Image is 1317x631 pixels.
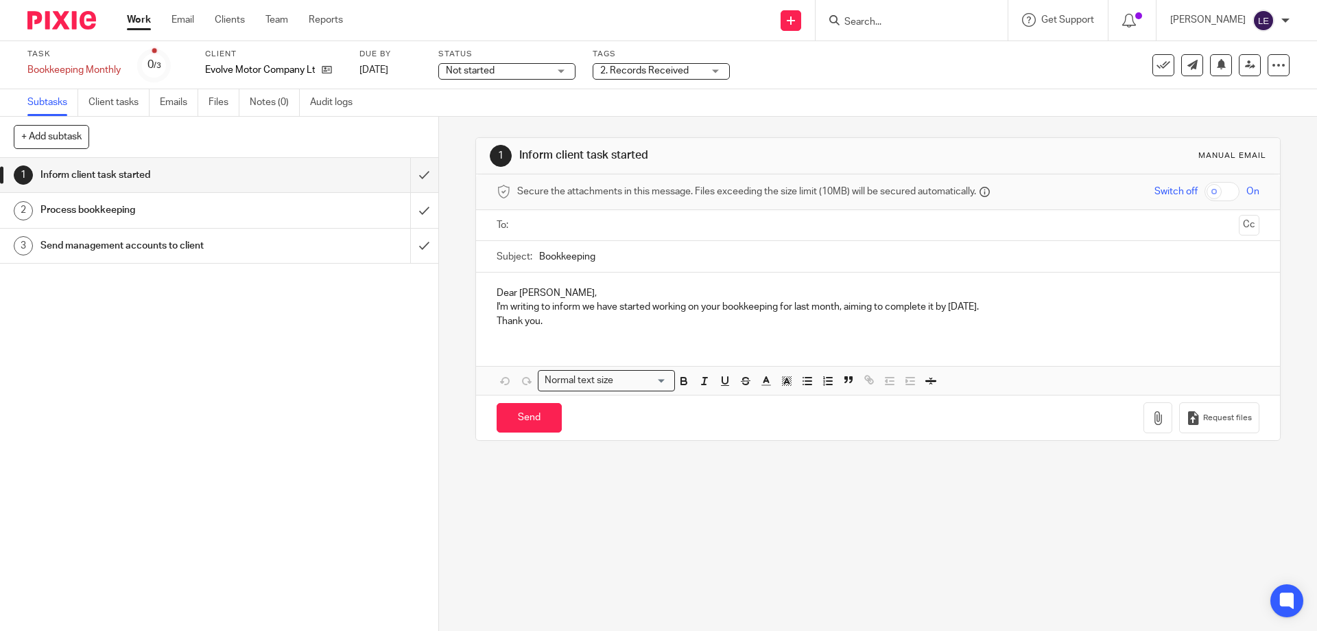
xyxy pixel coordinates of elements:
input: Search for option [617,374,667,388]
small: /3 [154,62,161,69]
span: 2. Records Received [600,66,689,76]
span: Request files [1203,413,1252,424]
h1: Inform client task started [519,148,907,163]
img: Pixie [27,11,96,30]
span: Normal text size [541,374,616,388]
div: Bookkeeping Monthly [27,63,121,77]
span: Secure the attachments in this message. Files exceeding the size limit (10MB) will be secured aut... [517,185,976,198]
span: Get Support [1041,15,1094,25]
span: On [1246,185,1259,198]
a: Notes (0) [250,89,300,116]
button: + Add subtask [14,125,89,148]
span: Not started [446,66,495,76]
button: Cc [1239,215,1259,236]
p: Thank you. [497,314,1259,328]
a: Subtasks [27,89,78,116]
input: Search [843,16,966,29]
button: Request files [1179,402,1259,433]
a: Audit logs [310,89,363,116]
label: Client [205,49,342,60]
p: Dear [PERSON_NAME], [497,286,1259,300]
a: Client tasks [88,89,150,116]
label: Due by [359,49,421,60]
div: 0 [147,57,161,73]
span: [DATE] [359,65,388,75]
a: Clients [215,13,245,27]
p: [PERSON_NAME] [1170,13,1246,27]
span: Switch off [1154,185,1198,198]
a: Reports [309,13,343,27]
p: I'm writing to inform we have started working on your bookkeeping for last month, aiming to compl... [497,300,1259,314]
label: Tags [593,49,730,60]
div: Search for option [538,370,675,391]
a: Work [127,13,151,27]
input: Send [497,403,562,433]
a: Email [171,13,194,27]
div: 1 [490,145,512,167]
p: Evolve Motor Company Ltd [205,63,315,77]
label: Task [27,49,121,60]
div: Manual email [1198,150,1266,161]
div: 2 [14,201,33,220]
label: Status [438,49,576,60]
label: To: [497,218,512,232]
div: 3 [14,236,33,255]
div: 1 [14,165,33,185]
a: Emails [160,89,198,116]
h1: Process bookkeeping [40,200,278,220]
label: Subject: [497,250,532,264]
img: svg%3E [1253,10,1274,32]
a: Team [265,13,288,27]
a: Files [209,89,239,116]
h1: Inform client task started [40,165,278,185]
h1: Send management accounts to client [40,236,278,256]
